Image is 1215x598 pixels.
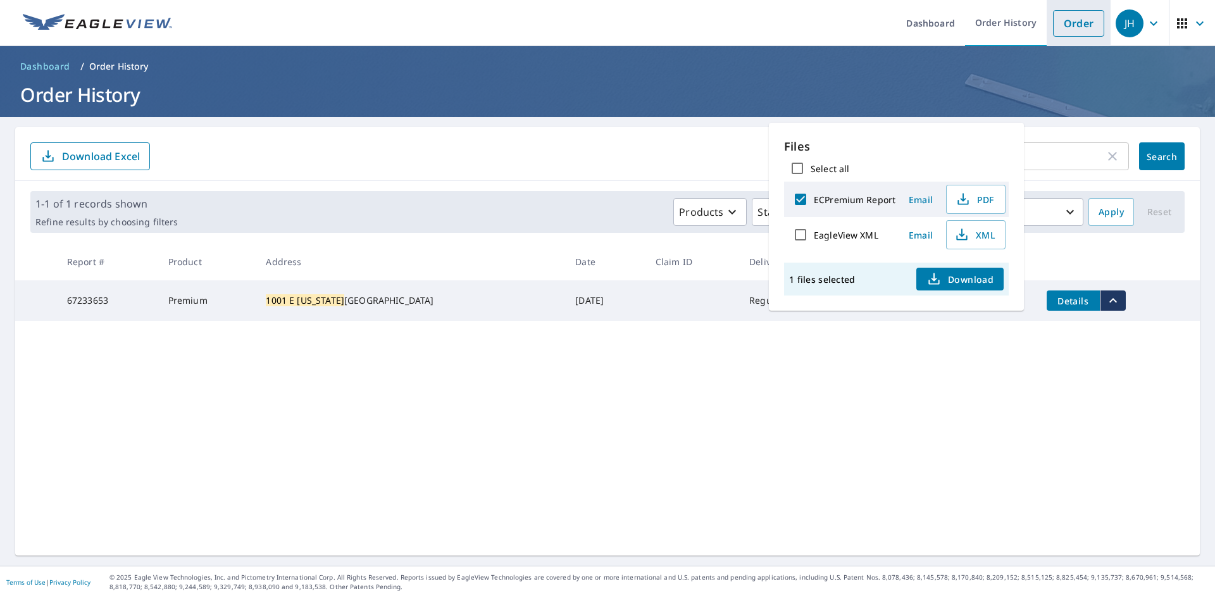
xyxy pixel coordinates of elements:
th: Product [158,243,256,280]
span: Details [1054,295,1092,307]
button: Products [673,198,747,226]
button: Download Excel [30,142,150,170]
button: Search [1139,142,1185,170]
p: Status [757,204,788,220]
span: XML [954,227,995,242]
nav: breadcrumb [15,56,1200,77]
button: Email [900,190,941,209]
p: © 2025 Eagle View Technologies, Inc. and Pictometry International Corp. All Rights Reserved. Repo... [109,573,1209,592]
h1: Order History [15,82,1200,108]
label: ECPremium Report [814,194,895,206]
th: Claim ID [645,243,739,280]
button: Status [752,198,812,226]
a: Dashboard [15,56,75,77]
button: Apply [1088,198,1134,226]
mark: 1001 E [US_STATE] [266,294,344,306]
p: Refine results by choosing filters [35,216,178,228]
button: detailsBtn-67233653 [1047,290,1100,311]
span: Email [906,194,936,206]
p: Products [679,204,723,220]
label: EagleView XML [814,229,878,241]
div: [GEOGRAPHIC_DATA] [266,294,555,307]
label: Select all [811,163,849,175]
p: 1-1 of 1 records shown [35,196,178,211]
span: Download [926,271,994,287]
div: JH [1116,9,1143,37]
button: Email [900,225,941,245]
th: Report # [57,243,158,280]
span: Search [1149,151,1174,163]
a: Order [1053,10,1104,37]
td: Regular [739,280,830,321]
p: Files [784,138,1009,155]
span: Apply [1099,204,1124,220]
a: Privacy Policy [49,578,90,587]
th: Delivery [739,243,830,280]
th: Date [565,243,645,280]
button: filesDropdownBtn-67233653 [1100,290,1126,311]
p: Order History [89,60,149,73]
td: 67233653 [57,280,158,321]
td: [DATE] [565,280,645,321]
th: Address [256,243,565,280]
p: Download Excel [62,149,140,163]
p: 1 files selected [789,273,855,285]
span: PDF [954,192,995,207]
a: Terms of Use [6,578,46,587]
span: Dashboard [20,60,70,73]
button: Download [916,268,1004,290]
li: / [80,59,84,74]
img: EV Logo [23,14,172,33]
button: PDF [946,185,1006,214]
td: Premium [158,280,256,321]
button: XML [946,220,1006,249]
span: Email [906,229,936,241]
p: | [6,578,90,586]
